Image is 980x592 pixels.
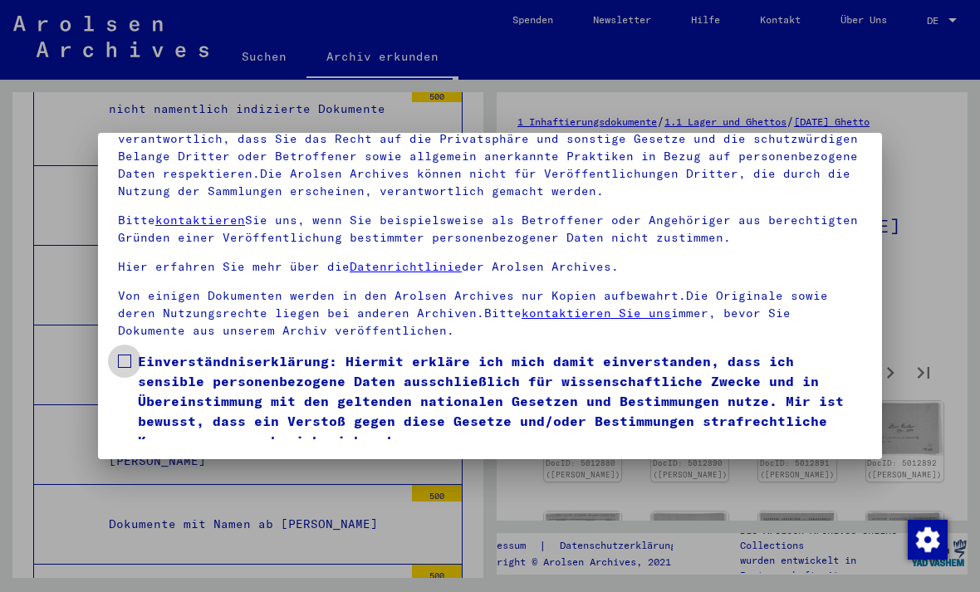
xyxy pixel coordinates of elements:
a: kontaktieren Sie uns [522,306,671,320]
a: Datenrichtlinie [350,259,462,274]
div: Zustimmung ändern [907,519,947,559]
p: Hier erfahren Sie mehr über die der Arolsen Archives. [118,258,862,276]
p: Bitte beachten Sie, dass dieses Portal über NS - Verfolgte sensible Daten zu identifizierten oder... [118,95,862,200]
span: Einverständniserklärung: Hiermit erkläre ich mich damit einverstanden, dass ich sensible personen... [138,351,862,451]
img: Zustimmung ändern [908,520,948,560]
a: kontaktieren [155,213,245,228]
p: Bitte Sie uns, wenn Sie beispielsweise als Betroffener oder Angehöriger aus berechtigten Gründen ... [118,212,862,247]
p: Von einigen Dokumenten werden in den Arolsen Archives nur Kopien aufbewahrt.Die Originale sowie d... [118,287,862,340]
